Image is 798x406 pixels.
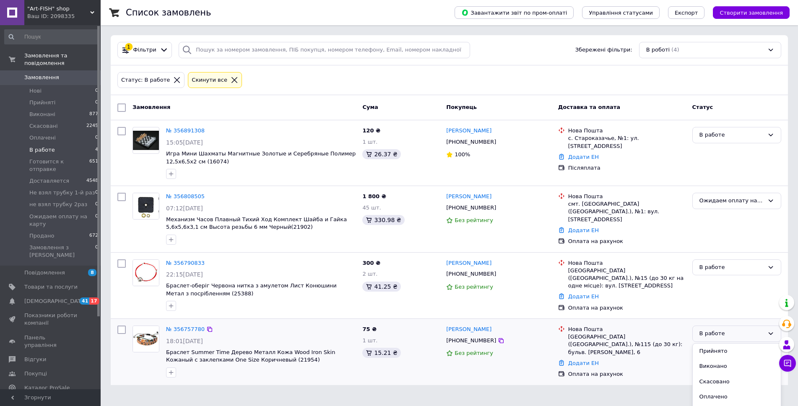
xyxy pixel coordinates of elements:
div: [GEOGRAPHIC_DATA] ([GEOGRAPHIC_DATA].), №15 (до 30 кг на одне місце): вул. [STREET_ADDRESS] [568,267,686,290]
a: Додати ЕН [568,154,599,160]
div: смт. [GEOGRAPHIC_DATA] ([GEOGRAPHIC_DATA].), №1: вул. [STREET_ADDRESS] [568,200,686,223]
a: Браслет Summer Time Дерево Металл Кожа Wood Iron Skin Кожаный с заклепками One Size Коричневый (2... [166,349,335,363]
span: 120 ₴ [362,127,380,134]
span: Прийняті [29,99,55,106]
span: 2245 [86,122,98,130]
div: Післяплата [568,164,686,172]
div: [PHONE_NUMBER] [444,137,498,147]
span: Покупці [24,370,47,378]
span: Оплачені [29,134,56,142]
a: [PERSON_NAME] [446,193,491,201]
span: Скасовані [29,122,58,130]
span: Управління статусами [589,10,653,16]
span: Замовлення та повідомлення [24,52,101,67]
span: Каталог ProSale [24,384,70,392]
span: 0 [95,201,98,208]
span: Виконані [29,111,55,118]
a: Створити замовлення [704,9,790,16]
div: Оплата на рахунок [568,238,686,245]
a: Браслет-оберіг Червона нитка з амулетом Лист Конюшини Метал з посрібленням (25388) [166,282,337,297]
span: 4548 [86,177,98,185]
a: Додати ЕН [568,227,599,233]
div: 330.98 ₴ [362,215,404,225]
span: 8 [88,269,96,276]
img: Фото товару [133,326,159,352]
span: Товари та послуги [24,283,78,291]
div: 1 [125,43,133,51]
span: 4 [95,146,98,154]
div: с. Староказачье, №1: ул. [STREET_ADDRESS] [568,134,686,150]
a: Фото товару [133,193,159,220]
span: 1 шт. [362,337,377,344]
span: 0 [95,134,98,142]
a: Додати ЕН [568,360,599,366]
a: [PERSON_NAME] [446,259,491,267]
input: Пошук [4,29,99,44]
span: 651 [89,158,98,173]
li: Скасовано [693,374,781,390]
div: В работе [699,131,764,140]
div: Нова Пошта [568,193,686,200]
span: Доставляется [29,177,69,185]
div: Нова Пошта [568,127,686,134]
a: Механизм Часов Плавный Тихий Ход Комплект Шайба и Гайка 5,6х5,6х3,1 см Высота резьбы 6 мм Черный(... [166,216,347,230]
span: 41 [80,297,89,305]
span: Не взял трубку 1-й раз [29,189,95,197]
li: Виконано [693,359,781,374]
span: 17 [89,297,99,305]
img: Фото товару [133,260,159,286]
span: 1 800 ₴ [362,193,386,199]
span: Збережені фільтри: [575,46,632,54]
span: Показники роботи компанії [24,312,78,327]
span: Замовлення [133,104,170,110]
button: Управління статусами [582,6,660,19]
div: Статус: В работе [120,76,172,85]
span: 75 ₴ [362,326,377,332]
span: Без рейтингу [455,217,493,223]
div: Ваш ID: 2098335 [27,13,101,20]
span: 0 [95,244,98,259]
div: Нова Пошта [568,259,686,267]
span: Cума [362,104,378,110]
div: 26.37 ₴ [362,149,400,159]
a: Игра Мини Шахматы Магнитные Золотые и Серебряные Полимер 12,5х6,5х2 см (16074) [166,150,356,165]
img: Фото товару [133,193,159,219]
div: В работе [699,263,764,272]
div: Ожидаем оплату на карту [699,197,764,205]
span: Без рейтингу [455,350,493,356]
div: [GEOGRAPHIC_DATA] ([GEOGRAPHIC_DATA].), №115 (до 30 кг): бульв. [PERSON_NAME], 6 [568,333,686,356]
div: [PHONE_NUMBER] [444,269,498,279]
button: Чат з покупцем [779,355,796,372]
span: 0 [95,189,98,197]
span: Панель управління [24,334,78,349]
div: Нова Пошта [568,326,686,333]
span: Завантажити звіт по пром-оплаті [461,9,567,16]
li: Прийнято [693,344,781,359]
span: 1 шт. [362,139,377,145]
span: Експорт [675,10,698,16]
a: Фото товару [133,326,159,352]
span: Замовлення з [PERSON_NAME] [29,244,95,259]
span: 877 [89,111,98,118]
span: 22:15[DATE] [166,271,203,278]
span: (4) [671,47,679,53]
span: Продано [29,232,54,240]
span: Повідомлення [24,269,65,277]
span: 15:05[DATE] [166,139,203,146]
span: Створити замовлення [720,10,783,16]
span: "Art-FISH" shop [27,5,90,13]
span: [DEMOGRAPHIC_DATA] [24,297,86,305]
div: [PHONE_NUMBER] [444,202,498,213]
span: 0 [95,213,98,228]
div: [PHONE_NUMBER] [444,335,498,346]
input: Пошук за номером замовлення, ПІБ покупця, номером телефону, Email, номером накладної [179,42,470,58]
div: Оплата на рахунок [568,370,686,378]
a: № 356891308 [166,127,205,134]
span: 300 ₴ [362,260,380,266]
span: Статус [692,104,713,110]
div: 41.25 ₴ [362,282,400,292]
button: Експорт [668,6,705,19]
li: Оплачено [693,389,781,405]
